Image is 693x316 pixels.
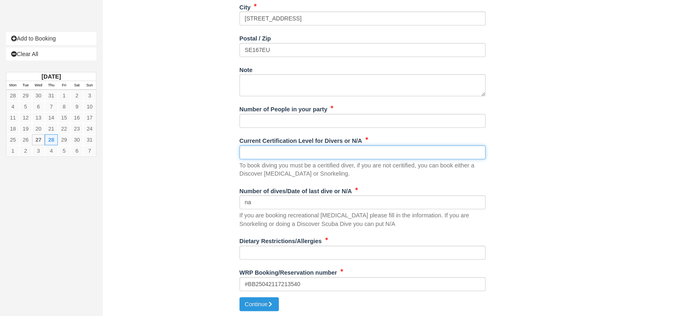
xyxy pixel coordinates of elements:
label: Note [239,63,253,74]
a: 1 [7,145,19,156]
a: 12 [19,112,32,123]
a: 11 [7,112,19,123]
a: 5 [19,101,32,112]
label: WRP Booking/Reservation number [239,266,337,277]
strong: [DATE] [41,73,61,80]
a: 28 [7,90,19,101]
label: Current Certification Level for Divers or N/A [239,134,362,145]
a: 1 [58,90,71,101]
a: 29 [58,134,71,145]
a: 8 [58,101,71,112]
th: Sun [83,81,96,90]
label: Dietary Restrictions/Allergies [239,234,322,246]
a: 19 [19,123,32,134]
a: 3 [32,145,45,156]
a: 30 [32,90,45,101]
label: Number of People in your party [239,102,327,114]
a: 30 [71,134,83,145]
a: 7 [83,145,96,156]
a: 31 [45,90,57,101]
a: 18 [7,123,19,134]
a: 2 [19,145,32,156]
th: Wed [32,81,45,90]
a: 31 [83,134,96,145]
a: 10 [83,101,96,112]
th: Thu [45,81,57,90]
a: 6 [32,101,45,112]
th: Fri [58,81,71,90]
a: 29 [19,90,32,101]
a: 7 [45,101,57,112]
a: 27 [32,134,45,145]
a: 26 [19,134,32,145]
a: 25 [7,134,19,145]
a: 22 [58,123,71,134]
a: 17 [83,112,96,123]
a: 16 [71,112,83,123]
a: 21 [45,123,57,134]
label: Postal / Zip [239,32,271,43]
a: 13 [32,112,45,123]
a: 24 [83,123,96,134]
label: Number of dives/Date of last dive or N/A [239,184,352,196]
a: 15 [58,112,71,123]
p: To book diving you must be a ceritified diver, if you are not ceritified, you can book either a D... [239,161,486,178]
a: Add to Booking [6,32,96,45]
a: 6 [71,145,83,156]
th: Sat [71,81,83,90]
label: City [239,0,251,12]
a: 28 [45,134,57,145]
a: 4 [45,145,57,156]
a: 3 [83,90,96,101]
a: 14 [45,112,57,123]
a: 4 [7,101,19,112]
th: Tue [19,81,32,90]
th: Mon [7,81,19,90]
a: 20 [32,123,45,134]
a: Clear All [6,47,96,61]
button: Continue [239,297,279,311]
p: If you are booking recreational [MEDICAL_DATA] please fill in the information. If you are Snorkel... [239,211,486,228]
a: 9 [71,101,83,112]
a: 23 [71,123,83,134]
a: 2 [71,90,83,101]
a: 5 [58,145,71,156]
